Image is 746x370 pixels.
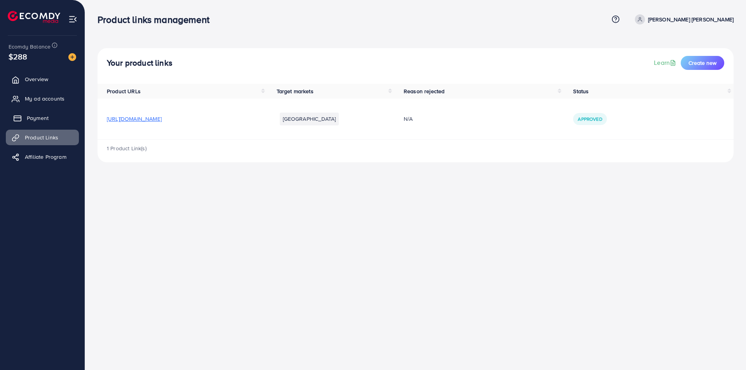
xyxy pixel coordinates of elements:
[25,95,64,102] span: My ad accounts
[9,43,51,50] span: Ecomdy Balance
[654,58,678,67] a: Learn
[277,87,314,95] span: Target markets
[404,115,413,123] span: N/A
[8,11,60,23] img: logo
[681,56,724,70] button: Create new
[573,87,589,95] span: Status
[688,59,716,67] span: Create new
[648,15,734,24] p: [PERSON_NAME] [PERSON_NAME]
[98,14,216,25] h3: Product links management
[9,51,28,62] span: $288
[6,91,79,106] a: My ad accounts
[404,87,444,95] span: Reason rejected
[6,110,79,126] a: Payment
[107,115,162,123] span: [URL][DOMAIN_NAME]
[6,130,79,145] a: Product Links
[578,116,602,122] span: Approved
[6,71,79,87] a: Overview
[25,134,58,141] span: Product Links
[632,14,734,24] a: [PERSON_NAME] [PERSON_NAME]
[713,335,740,364] iframe: Chat
[25,75,48,83] span: Overview
[68,15,77,24] img: menu
[107,87,141,95] span: Product URLs
[25,153,66,161] span: Affiliate Program
[27,114,49,122] span: Payment
[280,113,339,125] li: [GEOGRAPHIC_DATA]
[68,53,76,61] img: image
[107,58,173,68] h4: Your product links
[107,144,146,152] span: 1 Product Link(s)
[6,149,79,165] a: Affiliate Program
